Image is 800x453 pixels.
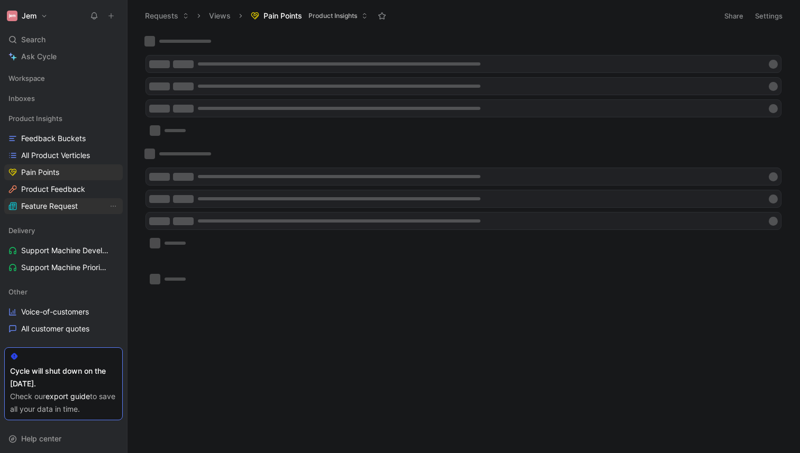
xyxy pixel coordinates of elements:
button: View actions [108,201,119,211]
span: Product Feedback [21,184,85,195]
span: Voice-of-customers [21,307,89,317]
span: Search [21,33,46,46]
span: Product Insights [308,11,357,21]
button: JemJem [4,8,50,23]
span: Product Insights [8,113,62,124]
h1: Jem [22,11,37,21]
img: Jem [7,11,17,21]
div: DeliverySupport Machine DevelopmentSupport Machine Priorities [4,223,123,275]
span: Feature Request [21,201,78,211]
div: Inboxes [4,90,123,109]
span: All Product Verticles [21,150,90,161]
a: Feedback Buckets [4,131,123,146]
a: export guide [46,392,90,401]
a: Ask Cycle [4,49,123,64]
span: Ask Cycle [21,50,57,63]
span: Delivery [8,225,35,236]
span: Inboxes [8,93,35,104]
button: Views [204,8,235,24]
span: Pain Points [21,167,59,178]
div: OtherVoice-of-customersAll customer quotes [4,284,123,337]
span: Support Machine Development [21,245,110,256]
button: Requests [140,8,194,24]
span: Workspace [8,73,45,84]
span: Feedback Buckets [21,133,86,144]
span: Help center [21,434,61,443]
div: Product InsightsFeedback BucketsAll Product VerticlesPain PointsProduct FeedbackFeature RequestVi... [4,110,123,214]
a: Voice-of-customers [4,304,123,320]
div: Help center [4,431,123,447]
div: Product Insights [4,110,123,126]
div: Other [4,284,123,300]
a: All customer quotes [4,321,123,337]
span: Pain Points [263,11,302,21]
a: Feature RequestView actions [4,198,123,214]
div: Search [4,32,123,48]
span: All customer quotes [21,323,89,334]
div: Inboxes [4,90,123,106]
button: Share [720,8,748,23]
div: Workspace [4,70,123,86]
a: Support Machine Development [4,243,123,258]
a: Pain Points [4,164,123,180]
button: Settings [750,8,787,23]
div: Check our to save all your data in time. [10,390,117,415]
span: Support Machine Priorities [21,262,108,273]
a: Support Machine Priorities [4,260,123,275]
div: Delivery [4,223,123,238]
span: Other [8,286,28,297]
div: Cycle will shut down on the [DATE]. [10,365,117,390]
a: Product Feedback [4,181,123,197]
button: Pain PointsProduct Insights [246,8,372,24]
a: All Product Verticles [4,147,123,163]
